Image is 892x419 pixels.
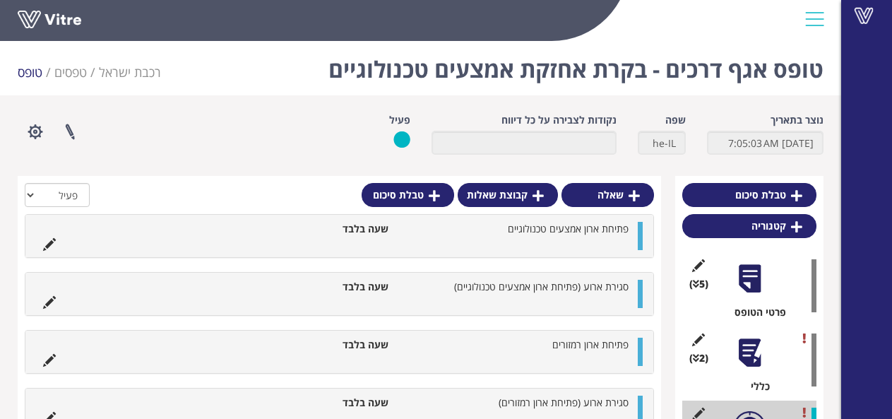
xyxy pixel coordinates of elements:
div: פרטי הטופס [693,305,816,319]
h1: טופס אגף דרכים - בקרת אחזקת אמצעים טכנולוגיים [328,35,823,95]
a: טפסים [54,64,87,81]
a: טבלת סיכום [682,183,816,207]
span: (5 ) [689,277,708,291]
label: שפה [665,113,686,127]
a: שאלה [561,183,654,207]
span: סגירת ארוע (פתיחת ארון אמצעים טכנולוגיים) [454,280,629,293]
label: נוצר בתאריך [771,113,823,127]
li: שעה בלבד [306,396,396,410]
li: שעה בלבד [306,222,396,236]
a: טבלת סיכום [362,183,454,207]
span: (2 ) [689,351,708,365]
span: פתיחת ארון אמצעים טכנולוגיים [508,222,629,235]
label: פעיל [389,113,410,127]
span: 335 [99,64,161,81]
li: שעה בלבד [306,338,396,352]
li: טופס [18,64,54,82]
span: סגירת ארוע (פתיחת ארון רמזורים) [499,396,629,409]
label: נקודות לצבירה על כל דיווח [501,113,617,127]
li: שעה בלבד [306,280,396,294]
a: קבוצת שאלות [458,183,558,207]
a: קטגוריה [682,214,816,238]
div: כללי [693,379,816,394]
span: פתיחת ארון רמזורים [552,338,629,351]
img: yes [393,131,410,148]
